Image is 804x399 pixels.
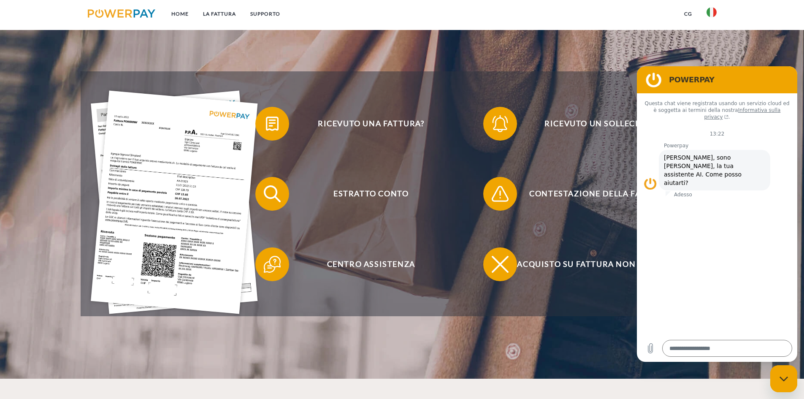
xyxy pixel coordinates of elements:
[770,365,797,392] iframe: Pulsante per aprire la finestra di messaggistica, conversazione in corso
[637,66,797,362] iframe: Finestra di messaggistica
[707,7,717,17] img: it
[164,6,196,22] a: Home
[483,107,703,141] button: Ricevuto un sollecito?
[243,6,287,22] a: Supporto
[483,177,703,211] button: Contestazione della fattura
[91,91,258,314] img: single_invoice_powerpay_it.jpg
[255,107,475,141] button: Ricevuto una fattura?
[268,107,474,141] span: Ricevuto una fattura?
[490,183,511,204] img: qb_warning.svg
[495,107,702,141] span: Ricevuto un sollecito?
[255,247,475,281] button: Centro assistenza
[262,113,283,134] img: qb_bill.svg
[268,177,474,211] span: Estratto conto
[255,177,475,211] button: Estratto conto
[268,247,474,281] span: Centro assistenza
[495,247,702,281] span: Acquisto su fattura non possibile
[262,254,283,275] img: qb_help.svg
[677,6,699,22] a: CG
[495,177,702,211] span: Contestazione della fattura
[196,6,243,22] a: LA FATTURA
[483,247,703,281] button: Acquisto su fattura non possibile
[262,183,283,204] img: qb_search.svg
[490,254,511,275] img: qb_close.svg
[490,113,511,134] img: qb_bell.svg
[88,9,156,18] img: logo-powerpay.svg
